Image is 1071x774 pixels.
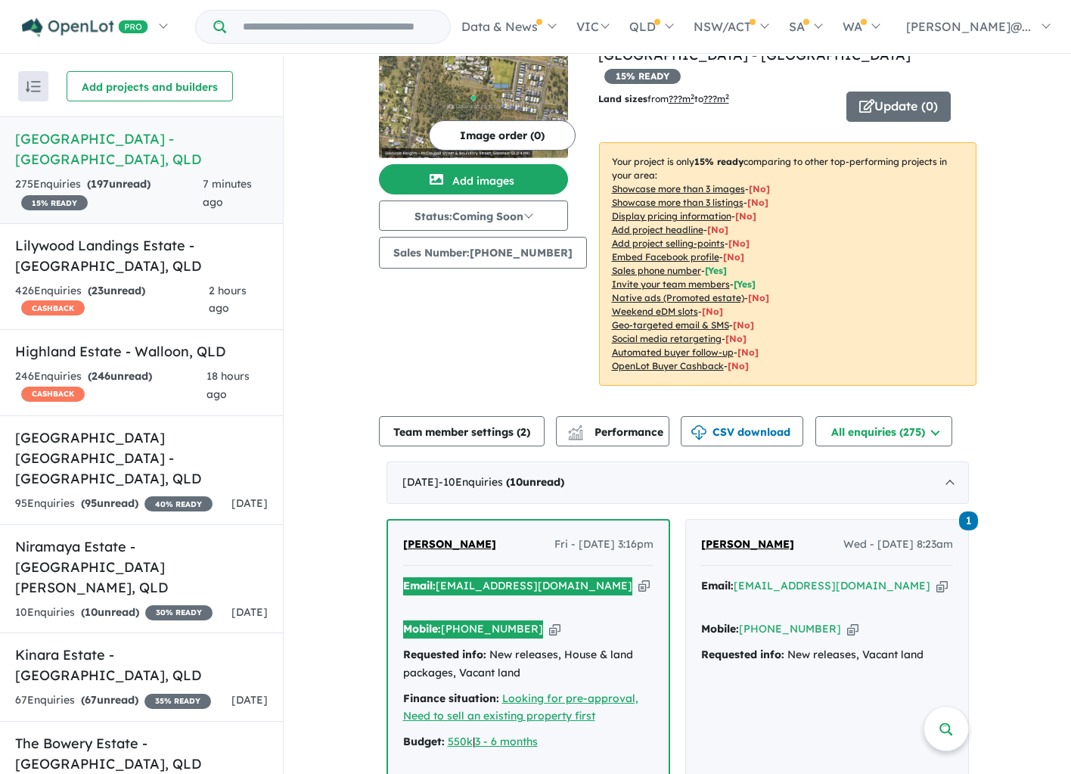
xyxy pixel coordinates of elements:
[906,19,1031,34] span: [PERSON_NAME]@...
[92,369,110,383] span: 246
[701,536,794,554] a: [PERSON_NAME]
[436,579,632,592] a: [EMAIL_ADDRESS][DOMAIN_NAME]
[747,197,768,208] span: [ No ]
[936,578,948,594] button: Copy
[15,692,211,710] div: 67 Enquir ies
[691,92,694,101] sup: 2
[15,235,268,276] h5: Lilywood Landings Estate - [GEOGRAPHIC_DATA] , QLD
[681,416,803,446] button: CSV download
[612,278,730,290] u: Invite your team members
[959,510,978,530] a: 1
[520,425,526,439] span: 2
[691,425,706,440] img: download icon
[439,475,564,489] span: - 10 Enquir ies
[612,238,725,249] u: Add project selling-points
[959,511,978,530] span: 1
[612,333,722,344] u: Social media retargeting
[403,537,496,551] span: [PERSON_NAME]
[701,648,784,661] strong: Requested info:
[612,306,698,317] u: Weekend eDM slots
[612,183,745,194] u: Showcase more than 3 images
[612,210,731,222] u: Display pricing information
[701,537,794,551] span: [PERSON_NAME]
[749,183,770,194] span: [ No ]
[231,496,268,510] span: [DATE]
[85,693,97,707] span: 67
[638,578,650,594] button: Copy
[403,579,436,592] strong: Email:
[554,536,653,554] span: Fri - [DATE] 3:16pm
[145,605,213,620] span: 30 % READY
[475,735,538,748] a: 3 - 6 months
[15,368,206,404] div: 246 Enquir ies
[846,92,951,122] button: Update (0)
[570,425,663,439] span: Performance
[403,692,499,705] strong: Finance situation:
[203,177,252,209] span: 7 minutes ago
[737,347,759,358] span: [No]
[15,341,268,362] h5: Highland Estate - Walloon , QLD
[403,735,445,748] strong: Budget:
[448,735,473,748] u: 550k
[386,462,969,504] div: [DATE]
[209,284,247,316] span: 2 hours ago
[85,605,98,619] span: 10
[22,18,148,37] img: Openlot PRO Logo White
[725,333,747,344] span: [No]
[231,693,268,707] span: [DATE]
[429,120,576,151] button: Image order (0)
[88,284,145,297] strong: ( unread)
[21,195,88,210] span: 15 % READY
[206,369,250,401] span: 18 hours ago
[15,282,209,319] div: 426 Enquir ies
[87,177,151,191] strong: ( unread)
[599,142,976,386] p: Your project is only comparing to other top-performing projects in your area: - - - - - - - - - -...
[81,496,138,510] strong: ( unread)
[15,129,268,169] h5: [GEOGRAPHIC_DATA] - [GEOGRAPHIC_DATA] , QLD
[703,93,729,104] u: ???m
[612,251,719,263] u: Embed Facebook profile
[231,605,268,619] span: [DATE]
[694,156,743,167] b: 15 % ready
[612,292,744,303] u: Native ads (Promoted estate)
[15,427,268,489] h5: [GEOGRAPHIC_DATA] [GEOGRAPHIC_DATA] - [GEOGRAPHIC_DATA] , QLD
[403,733,653,751] div: |
[694,93,729,104] span: to
[403,692,638,723] a: Looking for pre-approval, Need to sell an existing property first
[612,224,703,235] u: Add project headline
[734,278,756,290] span: [ Yes ]
[701,579,734,592] strong: Email:
[843,536,953,554] span: Wed - [DATE] 8:23am
[21,387,85,402] span: CASHBACK
[15,645,268,685] h5: Kinara Estate - [GEOGRAPHIC_DATA] , QLD
[15,176,203,212] div: 275 Enquir ies
[379,45,568,158] img: Glenvale Heights - Glenvale
[701,646,953,664] div: New releases, Vacant land
[612,347,734,358] u: Automated buyer follow-up
[91,177,109,191] span: 197
[612,319,729,331] u: Geo-targeted email & SMS
[568,430,583,440] img: bar-chart.svg
[739,622,841,636] a: [PHONE_NUMBER]
[612,197,743,208] u: Showcase more than 3 listings
[510,475,523,489] span: 10
[26,81,41,92] img: sort.svg
[229,11,447,43] input: Try estate name, suburb, builder or developer
[15,536,268,598] h5: Niramaya Estate - [GEOGRAPHIC_DATA][PERSON_NAME] , QLD
[701,622,739,636] strong: Mobile:
[598,92,835,107] p: from
[85,496,97,510] span: 95
[725,92,729,101] sup: 2
[403,646,653,682] div: New releases, House & land packages, Vacant land
[728,238,750,249] span: [ No ]
[612,265,701,276] u: Sales phone number
[81,605,139,619] strong: ( unread)
[21,300,85,316] span: CASHBACK
[549,621,560,637] button: Copy
[702,306,723,317] span: [No]
[669,93,694,104] u: ??? m
[568,425,582,434] img: line-chart.svg
[612,360,724,371] u: OpenLot Buyer Cashback
[379,164,568,194] button: Add images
